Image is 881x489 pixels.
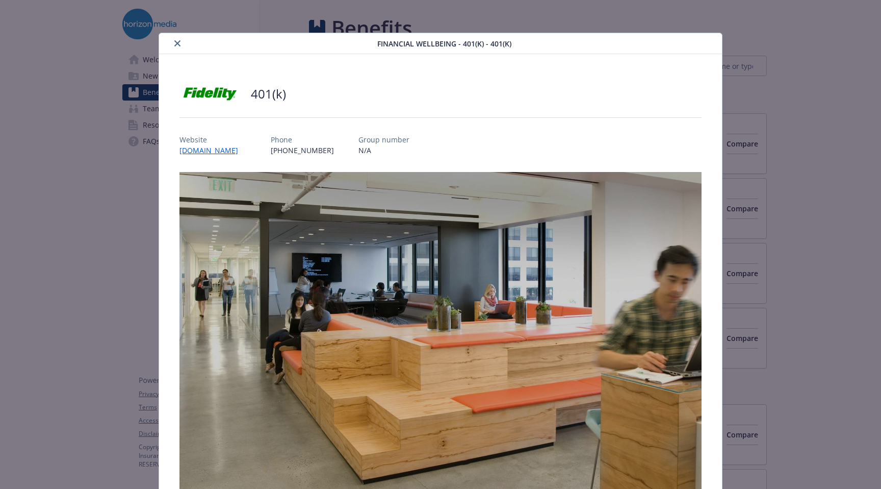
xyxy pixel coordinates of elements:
p: Group number [358,134,409,145]
button: close [171,37,184,50]
p: Website [179,134,246,145]
p: Phone [271,134,334,145]
span: Financial Wellbeing - 401(k) - 401(k) [377,38,511,49]
h2: 401(k) [251,85,286,103]
p: [PHONE_NUMBER] [271,145,334,156]
img: Fidelity Investments [179,79,241,109]
p: N/A [358,145,409,156]
a: [DOMAIN_NAME] [179,145,246,155]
